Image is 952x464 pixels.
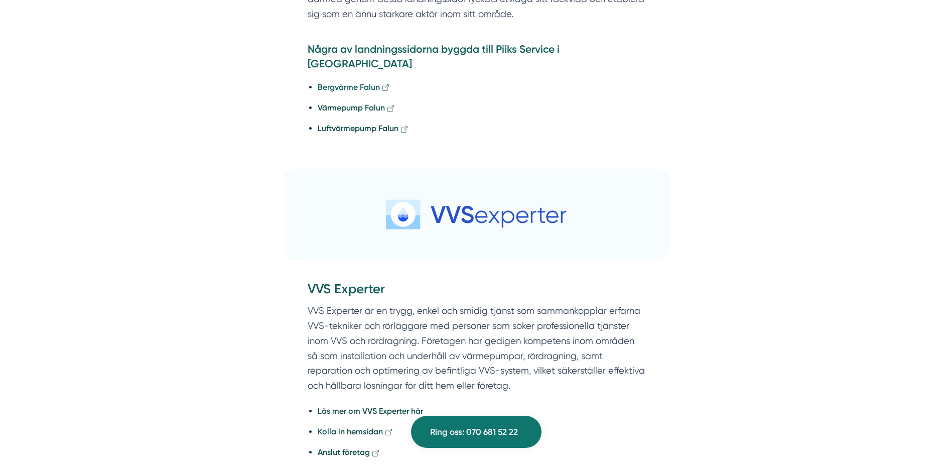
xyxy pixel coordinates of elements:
[284,169,669,260] img: VVS Experter
[318,427,393,436] a: Kolla in hemsidan
[411,416,541,448] a: Ring oss: 070 681 52 22
[308,303,645,393] p: VVS Experter är en trygg, enkel och smidig tjänst som sammankopplar erfarna VVS-tekniker och rörl...
[308,42,645,74] h4: Några av landningssidorna byggda till Piiks Service i [GEOGRAPHIC_DATA]
[318,82,390,92] a: Bergvärme Falun
[318,406,423,416] a: Läs mer om VVS Experter här
[318,427,383,436] strong: Kolla in hemsidan
[318,447,370,457] strong: Anslut företag
[430,425,518,439] span: Ring oss: 070 681 52 22
[318,103,395,112] a: Värmepump Falun
[308,280,645,303] h3: VVS Experter
[318,447,380,457] a: Anslut företag
[318,124,398,133] strong: Luftvärmepump Falun
[318,124,409,133] a: Luftvärmepump Falun
[318,82,380,92] strong: Bergvärme Falun
[318,103,385,112] strong: Värmepump Falun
